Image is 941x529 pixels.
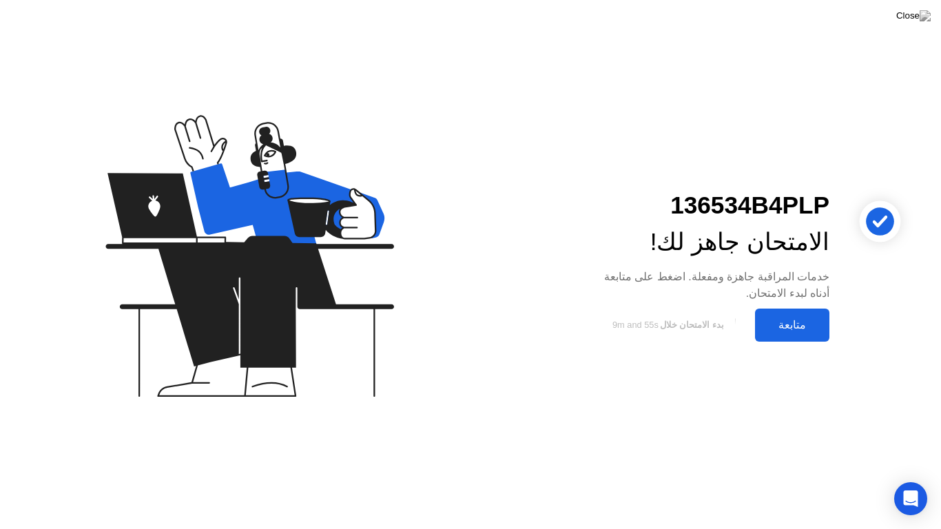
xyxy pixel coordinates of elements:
div: Open Intercom Messenger [894,482,927,515]
div: الامتحان جاهز لك! [586,224,829,260]
button: متابعة [755,309,829,342]
span: 9m and 55s [612,320,659,330]
div: خدمات المراقبة جاهزة ومفعلة. اضغط على متابعة أدناه لبدء الامتحان. [586,269,829,302]
img: Close [896,10,931,21]
button: بدء الامتحان خلال9m and 55s [586,312,748,338]
div: 136534B4PLP [586,187,829,224]
div: متابعة [759,318,825,331]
